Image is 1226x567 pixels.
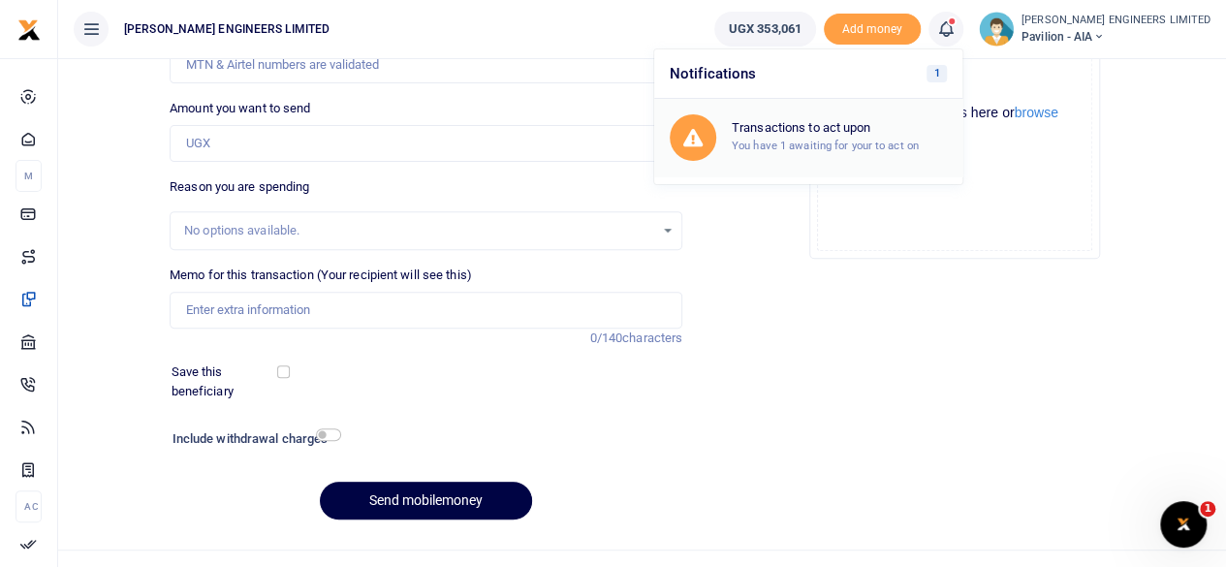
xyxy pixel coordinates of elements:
a: UGX 353,061 [714,12,816,47]
label: Reason you are spending [170,177,309,197]
span: [PERSON_NAME] ENGINEERS LIMITED [116,20,337,38]
h6: Transactions to act upon [732,120,947,136]
span: characters [622,331,682,345]
button: browse [1015,106,1058,119]
a: Transactions to act upon You have 1 awaiting for your to act on [654,99,962,176]
span: Pavilion - AIA [1022,28,1210,46]
input: UGX [170,125,682,162]
h6: Include withdrawal charges [173,431,332,447]
li: M [16,160,42,192]
button: Send mobilemoney [320,482,532,520]
span: UGX 353,061 [729,19,802,39]
iframe: Intercom live chat [1160,501,1207,548]
h6: Notifications [654,49,962,99]
li: Toup your wallet [824,14,921,46]
label: Amount you want to send [170,99,310,118]
li: Wallet ballance [707,12,824,47]
small: [PERSON_NAME] ENGINEERS LIMITED [1022,13,1210,29]
label: Save this beneficiary [172,362,281,400]
a: logo-small logo-large logo-large [17,21,41,36]
div: No options available. [184,221,654,240]
label: Memo for this transaction (Your recipient will see this) [170,266,472,285]
a: profile-user [PERSON_NAME] ENGINEERS LIMITED Pavilion - AIA [979,12,1210,47]
input: MTN & Airtel numbers are validated [170,47,682,83]
small: You have 1 awaiting for your to act on [732,139,919,152]
span: 1 [1200,501,1215,517]
input: Enter extra information [170,292,682,329]
a: Add money [824,20,921,35]
img: profile-user [979,12,1014,47]
li: Ac [16,490,42,522]
img: logo-small [17,18,41,42]
span: Add money [824,14,921,46]
span: 1 [927,65,947,82]
span: 0/140 [590,331,623,345]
